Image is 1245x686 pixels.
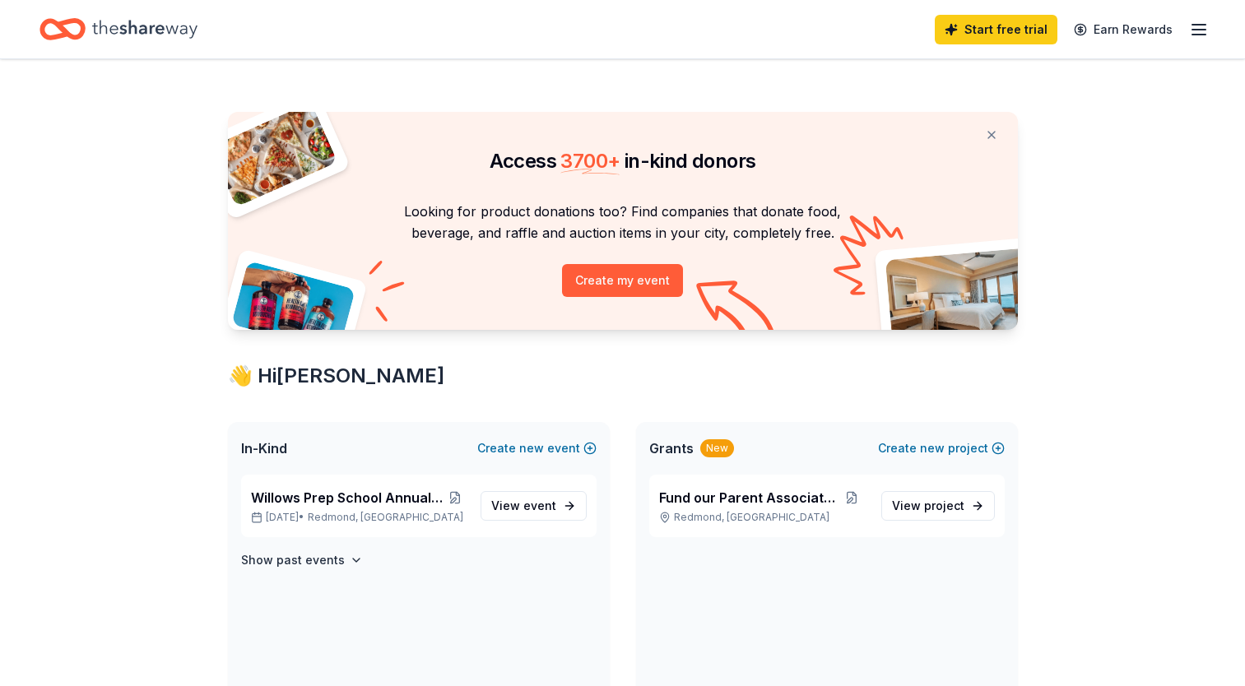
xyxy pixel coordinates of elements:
[696,280,778,342] img: Curvy arrow
[935,15,1057,44] a: Start free trial
[892,496,964,516] span: View
[39,10,197,49] a: Home
[560,149,620,173] span: 3700 +
[241,550,345,570] h4: Show past events
[477,438,597,458] button: Createnewevent
[924,498,964,512] span: project
[481,491,587,521] a: View event
[700,439,734,457] div: New
[251,488,444,508] span: Willows Prep School Annual Auction/Gala
[248,201,998,244] p: Looking for product donations too? Find companies that donate food, beverage, and raffle and auct...
[523,498,556,512] span: event
[649,438,694,458] span: Grants
[491,496,556,516] span: View
[878,438,1005,458] button: Createnewproject
[920,438,945,458] span: new
[308,511,463,524] span: Redmond, [GEOGRAPHIC_DATA]
[562,264,683,297] button: Create my event
[241,438,287,458] span: In-Kind
[1064,15,1182,44] a: Earn Rewards
[251,511,467,524] p: [DATE] •
[228,363,1018,389] div: 👋 Hi [PERSON_NAME]
[490,149,756,173] span: Access in-kind donors
[519,438,544,458] span: new
[659,488,837,508] span: Fund our Parent Association
[241,550,363,570] button: Show past events
[881,491,995,521] a: View project
[209,102,337,207] img: Pizza
[659,511,868,524] p: Redmond, [GEOGRAPHIC_DATA]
